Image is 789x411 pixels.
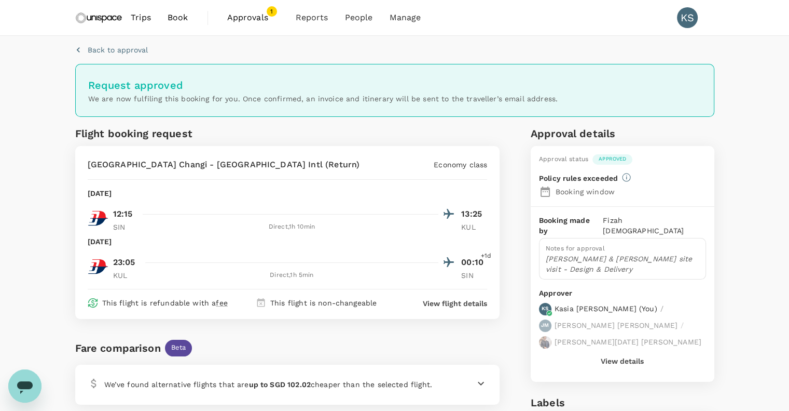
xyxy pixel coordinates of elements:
[145,222,439,232] div: Direct , 1h 10min
[88,256,108,277] img: MH
[389,11,421,24] span: Manage
[113,222,139,232] p: SIN
[113,270,139,281] p: KUL
[8,369,41,403] iframe: Button to launch messaging window
[88,236,112,247] p: [DATE]
[88,77,701,94] h6: Request approved
[555,320,677,330] p: [PERSON_NAME] [PERSON_NAME]
[539,336,551,349] img: avatar-66beb14e4999c.jpeg
[542,305,548,312] p: KS
[216,299,227,307] span: fee
[601,357,644,365] button: View details
[461,208,487,220] p: 13:25
[88,45,148,55] p: Back to approval
[539,215,603,236] p: Booking made by
[677,7,698,28] div: KS
[267,6,277,17] span: 1
[423,298,487,309] button: View flight details
[461,270,487,281] p: SIN
[345,11,373,24] span: People
[461,222,487,232] p: KUL
[88,94,701,104] p: We are now fulfiling this booking for you. Once confirmed, an invoice and itinerary will be sent ...
[88,208,108,229] img: MH
[556,187,706,197] p: Booking window
[531,394,714,411] h6: Labels
[88,158,360,171] p: [GEOGRAPHIC_DATA] Changi - [GEOGRAPHIC_DATA] Intl (Return)
[603,215,705,236] p: Fizah [DEMOGRAPHIC_DATA]
[249,380,311,389] b: up to SGD 102.02
[75,45,148,55] button: Back to approval
[227,11,279,24] span: Approvals
[539,288,706,299] p: Approver
[168,11,188,24] span: Book
[546,254,699,274] p: [PERSON_NAME] & [PERSON_NAME] site visit - Design & Delivery
[165,343,192,353] span: Beta
[75,125,285,142] h6: Flight booking request
[270,298,377,308] p: This flight is non-changeable
[539,173,618,183] p: Policy rules exceeded
[145,270,439,281] div: Direct , 1h 5min
[113,256,135,269] p: 23:05
[104,379,432,390] p: We’ve found alternative flights that are cheaper than the selected flight.
[102,298,228,308] p: This flight is refundable with a
[660,303,663,314] p: /
[75,340,161,356] div: Fare comparison
[555,337,701,347] p: [PERSON_NAME][DATE] [PERSON_NAME]
[555,303,657,314] p: Kasia [PERSON_NAME] ( You )
[113,208,133,220] p: 12:15
[131,11,151,24] span: Trips
[539,154,588,165] div: Approval status
[531,125,714,142] h6: Approval details
[461,256,487,269] p: 00:10
[592,155,632,163] span: Approved
[296,11,328,24] span: Reports
[75,6,123,29] img: Unispace
[88,188,112,198] p: [DATE]
[546,245,605,252] span: Notes for approval
[481,251,491,261] span: +1d
[681,320,684,330] p: /
[434,160,487,170] p: Economy class
[541,322,549,329] p: JM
